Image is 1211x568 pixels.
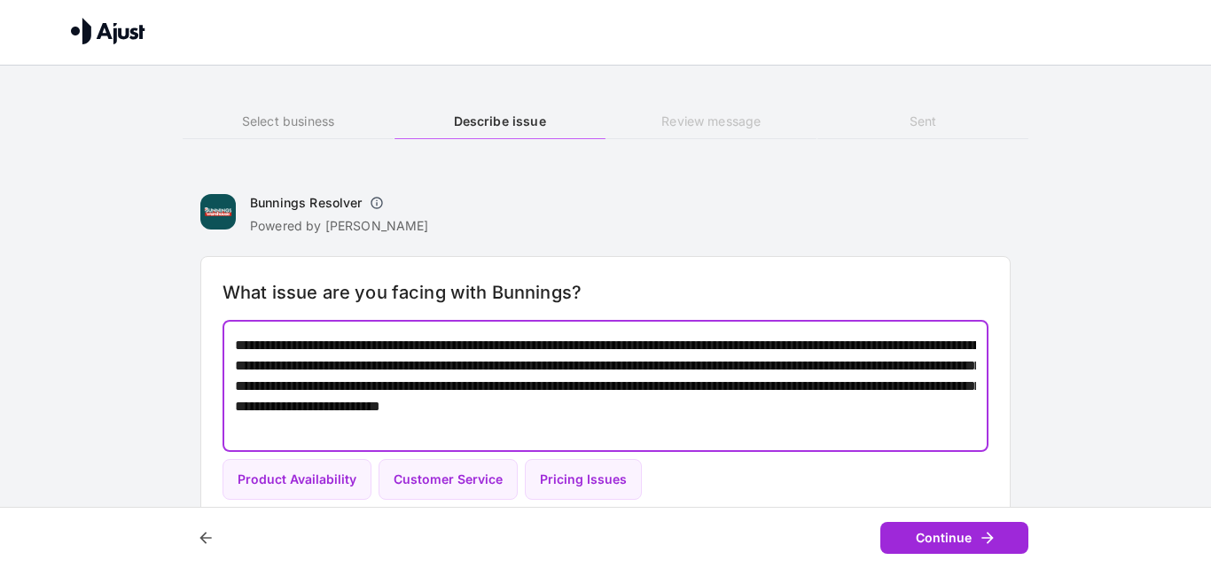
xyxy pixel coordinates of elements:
button: Product Availability [223,459,371,501]
button: Pricing Issues [525,459,642,501]
h6: Sent [817,112,1028,131]
h6: What issue are you facing with Bunnings? [223,278,988,307]
h6: Describe issue [395,112,605,131]
button: Continue [880,522,1028,555]
h6: Select business [183,112,394,131]
h6: Review message [605,112,816,131]
img: Ajust [71,18,145,44]
img: Bunnings [200,194,236,230]
button: Customer Service [379,459,518,501]
h6: Bunnings Resolver [250,194,363,212]
p: Powered by [PERSON_NAME] [250,217,429,235]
